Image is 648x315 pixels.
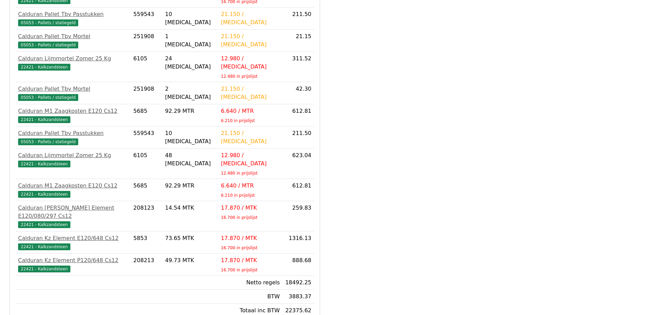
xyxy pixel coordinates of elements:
[221,204,280,212] div: 17.870 / MTK
[18,19,78,26] span: 05053 - Pallets / statiegeld
[18,85,128,101] a: Calduran Pallet Tbv Mortel05053 - Pallets / statiegeld
[18,116,70,123] span: 22421 - Kalkzandsteen
[282,254,314,276] td: 888.68
[282,276,314,290] td: 18492.25
[18,129,128,146] a: Calduran Pallet Tbv Passtukken05053 - Pallets / statiegeld
[218,276,282,290] td: Netto regels
[282,231,314,254] td: 1316.13
[221,256,280,265] div: 17.870 / MTK
[282,201,314,231] td: 259.83
[130,231,162,254] td: 5853
[18,151,128,168] a: Calduran Lijmmortel Zomer 25 Kg22421 - Kalkzandsteen
[130,7,162,30] td: 559543
[221,245,258,250] sub: 16.700 in prijslijst
[221,85,280,101] div: 21.150 / [MEDICAL_DATA]
[282,52,314,82] td: 311.52
[18,10,128,18] div: Calduran Pallet Tbv Passtukken
[130,52,162,82] td: 6105
[130,149,162,179] td: 6105
[18,182,128,198] a: Calduran M1 Zaagkosten E120 Cs1222421 - Kalkzandsteen
[18,256,128,265] div: Calduran Kz Element P120/648 Cs12
[130,201,162,231] td: 208123
[221,55,280,71] div: 12.980 / [MEDICAL_DATA]
[18,243,70,250] span: 22421 - Kalkzandsteen
[221,74,258,79] sub: 12.480 in prijslijst
[18,221,70,228] span: 22421 - Kalkzandsteen
[18,107,128,115] div: Calduran M1 Zaagkosten E120 Cs12
[18,85,128,93] div: Calduran Pallet Tbv Mortel
[165,55,215,71] div: 24 [MEDICAL_DATA]
[18,32,128,41] div: Calduran Pallet Tbv Mortel
[165,10,215,27] div: 10 [MEDICAL_DATA]
[18,55,128,63] div: Calduran Lijmmortel Zomer 25 Kg
[18,256,128,273] a: Calduran Kz Element P120/648 Cs1222421 - Kalkzandsteen
[165,85,215,101] div: 2 [MEDICAL_DATA]
[130,179,162,201] td: 5685
[165,151,215,168] div: 48 [MEDICAL_DATA]
[165,107,215,115] div: 92.29 MTR
[282,30,314,52] td: 21.15
[221,193,255,198] sub: 6.210 in prijslijst
[18,161,70,167] span: 22421 - Kalkzandsteen
[165,256,215,265] div: 49.73 MTK
[165,234,215,242] div: 73.65 MTK
[130,254,162,276] td: 208213
[282,179,314,201] td: 612.81
[221,107,280,115] div: 6.640 / MTR
[282,149,314,179] td: 623.04
[221,171,258,176] sub: 12.480 in prijslijst
[130,104,162,126] td: 5685
[165,129,215,146] div: 10 [MEDICAL_DATA]
[221,268,258,272] sub: 16.700 in prijslijst
[130,30,162,52] td: 251908
[221,234,280,242] div: 17.870 / MTK
[221,182,280,190] div: 6.640 / MTR
[221,215,258,220] sub: 16.700 in prijslijst
[18,129,128,137] div: Calduran Pallet Tbv Passtukken
[18,32,128,49] a: Calduran Pallet Tbv Mortel05053 - Pallets / statiegeld
[18,42,78,48] span: 05053 - Pallets / statiegeld
[282,290,314,304] td: 3883.37
[18,234,128,251] a: Calduran Kz Element E120/648 Cs1222421 - Kalkzandsteen
[282,104,314,126] td: 612.81
[18,138,78,145] span: 05053 - Pallets / statiegeld
[18,64,70,71] span: 22421 - Kalkzandsteen
[18,151,128,160] div: Calduran Lijmmortel Zomer 25 Kg
[221,151,280,168] div: 12.980 / [MEDICAL_DATA]
[165,32,215,49] div: 1 [MEDICAL_DATA]
[18,191,70,198] span: 22421 - Kalkzandsteen
[18,10,128,27] a: Calduran Pallet Tbv Passtukken05053 - Pallets / statiegeld
[221,118,255,123] sub: 6.210 in prijslijst
[18,266,70,272] span: 22421 - Kalkzandsteen
[221,32,280,49] div: 21.150 / [MEDICAL_DATA]
[18,94,78,101] span: 05053 - Pallets / statiegeld
[18,234,128,242] div: Calduran Kz Element E120/648 Cs12
[165,182,215,190] div: 92.29 MTR
[130,82,162,104] td: 251908
[18,204,128,228] a: Calduran [PERSON_NAME] Element E120/080/297 Cs1222421 - Kalkzandsteen
[18,107,128,123] a: Calduran M1 Zaagkosten E120 Cs1222421 - Kalkzandsteen
[18,182,128,190] div: Calduran M1 Zaagkosten E120 Cs12
[18,55,128,71] a: Calduran Lijmmortel Zomer 25 Kg22421 - Kalkzandsteen
[18,204,128,220] div: Calduran [PERSON_NAME] Element E120/080/297 Cs12
[282,7,314,30] td: 211.50
[130,126,162,149] td: 559543
[221,10,280,27] div: 21.150 / [MEDICAL_DATA]
[221,129,280,146] div: 21.150 / [MEDICAL_DATA]
[282,126,314,149] td: 211.50
[282,82,314,104] td: 42.30
[218,290,282,304] td: BTW
[165,204,215,212] div: 14.54 MTK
